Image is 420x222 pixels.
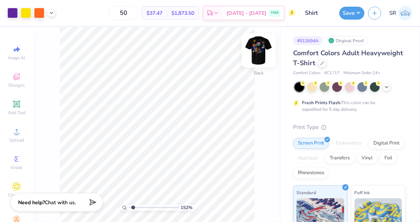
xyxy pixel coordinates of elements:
a: SR [389,6,413,20]
input: Untitled Design [299,6,336,20]
span: Chat with us. [45,199,76,206]
div: This color can be expedited for 5 day delivery. [302,99,393,113]
span: Designs [9,82,25,88]
div: Screen Print [293,138,329,149]
input: – – [109,6,138,20]
div: Digital Print [369,138,404,149]
span: [DATE] - [DATE] [226,9,266,17]
div: Rhinestones [293,168,329,179]
div: Transfers [325,153,355,164]
span: Image AI [8,55,26,61]
div: Original Proof [326,36,368,45]
span: Clipart & logos [4,192,30,204]
strong: Fresh Prints Flash: [302,100,341,106]
span: 152 % [181,204,192,211]
span: Standard [296,189,316,196]
span: Add Text [8,110,26,116]
span: Greek [11,165,23,170]
img: Back [244,36,273,65]
div: # 512694A [293,36,323,45]
img: Silvia Romero [398,6,413,20]
strong: Need help? [18,199,45,206]
span: Comfort Colors Adult Heavyweight T-Shirt [293,49,403,67]
span: # C1717 [324,70,340,76]
button: Save [339,7,364,20]
div: Embroidery [331,138,366,149]
span: SR [389,9,396,17]
span: $37.47 [147,9,162,17]
span: Comfort Colors [293,70,320,76]
div: Foil [380,153,397,164]
div: Applique [293,153,323,164]
span: Minimum Order: 24 + [343,70,380,76]
div: Back [254,70,263,77]
span: Upload [9,137,24,143]
span: FREE [271,10,279,16]
div: Vinyl [357,153,377,164]
span: $1,873.50 [171,9,194,17]
div: Print Type [293,123,405,132]
span: Puff Ink [355,189,370,196]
